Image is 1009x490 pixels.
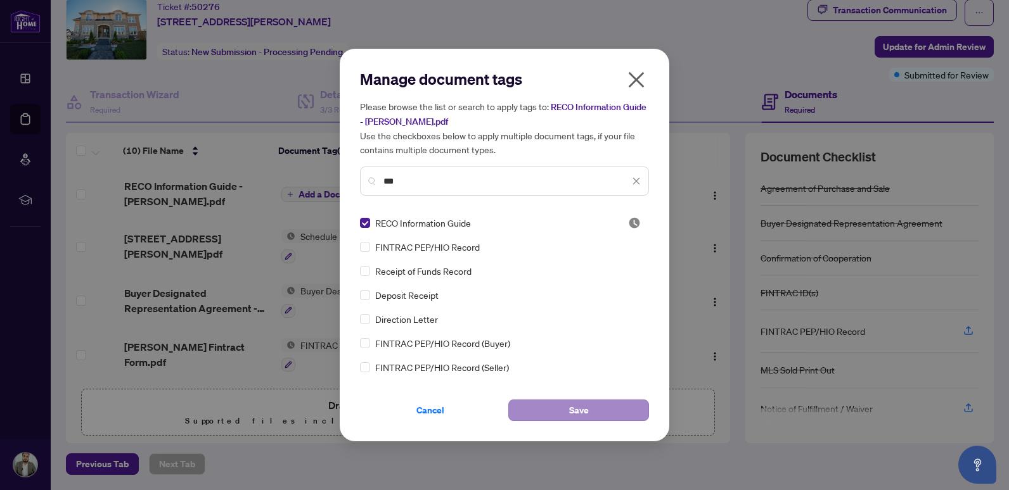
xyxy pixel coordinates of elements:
span: Deposit Receipt [375,288,439,302]
img: status [628,217,641,229]
span: Save [569,400,589,420]
button: Cancel [360,399,501,421]
span: FINTRAC PEP/HIO Record (Seller) [375,360,509,374]
span: Cancel [416,400,444,420]
span: Direction Letter [375,312,438,326]
span: close [626,70,646,90]
button: Open asap [958,446,996,484]
span: Pending Review [628,217,641,229]
span: FINTRAC PEP/HIO Record [375,240,480,254]
h5: Please browse the list or search to apply tags to: Use the checkboxes below to apply multiple doc... [360,99,649,156]
span: FINTRAC PEP/HIO Record (Buyer) [375,336,510,350]
button: Save [508,399,649,421]
span: RECO Information Guide [375,216,471,230]
h2: Manage document tags [360,69,649,89]
span: Receipt of Funds Record [375,264,472,278]
span: close [632,177,641,185]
